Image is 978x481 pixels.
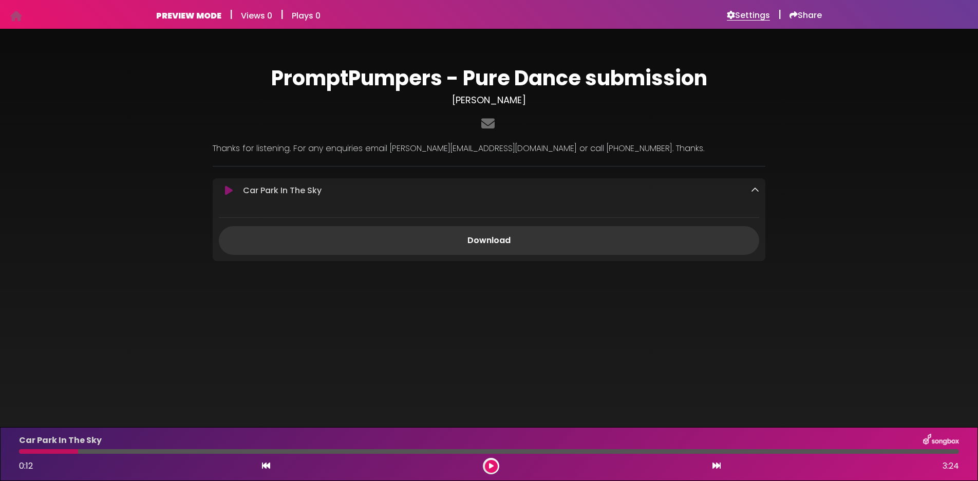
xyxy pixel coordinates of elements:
p: Thanks for listening. For any enquiries email [PERSON_NAME][EMAIL_ADDRESS][DOMAIN_NAME] or call [... [213,142,765,155]
a: Share [789,10,822,21]
a: Settings [727,10,770,21]
h6: Plays 0 [292,11,321,21]
p: Car Park In The Sky [243,184,322,197]
h5: | [230,8,233,21]
h1: PromptPumpers - Pure Dance submission [213,66,765,90]
h6: Views 0 [241,11,272,21]
h5: | [778,8,781,21]
h6: PREVIEW MODE [156,11,221,21]
h5: | [280,8,284,21]
h3: [PERSON_NAME] [213,95,765,106]
a: Download [219,226,759,255]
